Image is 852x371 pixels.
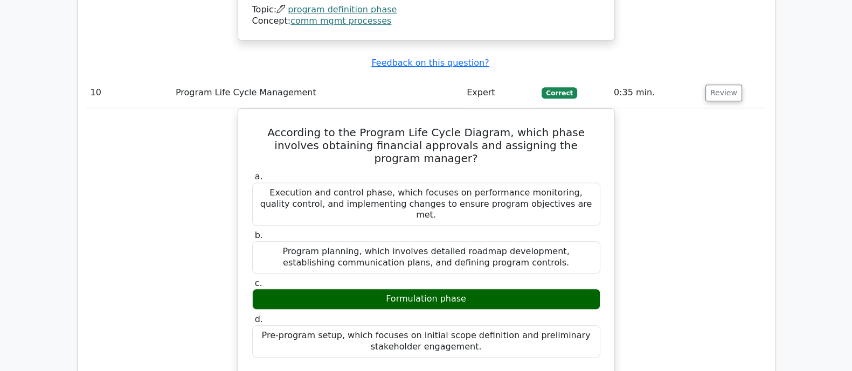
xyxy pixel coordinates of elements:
span: d. [255,314,263,324]
div: Topic: [252,4,600,16]
td: Expert [462,78,537,108]
span: b. [255,230,263,240]
a: Feedback on this question? [371,58,489,68]
div: Concept: [252,16,600,27]
span: Correct [542,87,577,98]
a: program definition phase [288,4,397,15]
div: Formulation phase [252,289,600,310]
div: Execution and control phase, which focuses on performance monitoring, quality control, and implem... [252,183,600,226]
button: Review [705,85,742,101]
div: Program planning, which involves detailed roadmap development, establishing communication plans, ... [252,241,600,274]
span: a. [255,171,263,181]
a: comm mgmt processes [290,16,391,26]
td: Program Life Cycle Management [171,78,462,108]
h5: According to the Program Life Cycle Diagram, which phase involves obtaining financial approvals a... [251,126,601,165]
td: 0:35 min. [609,78,701,108]
span: c. [255,278,262,288]
td: 10 [86,78,171,108]
div: Pre-program setup, which focuses on initial scope definition and preliminary stakeholder engagement. [252,325,600,358]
